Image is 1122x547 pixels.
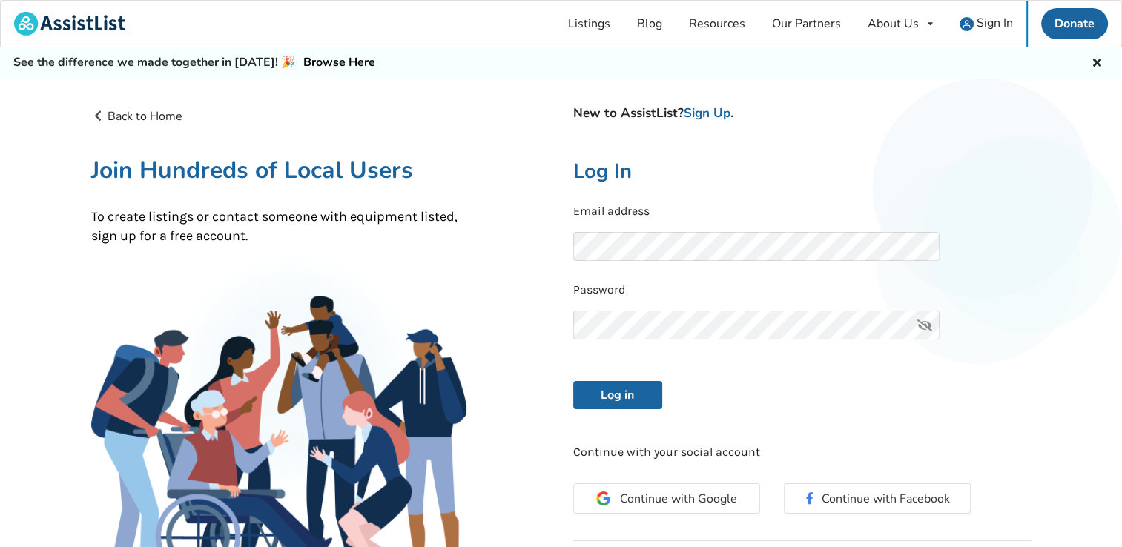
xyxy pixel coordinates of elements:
a: Listings [555,1,624,47]
span: Sign In [977,15,1013,31]
a: Sign Up [684,105,730,122]
button: Log in [573,381,662,409]
p: Password [573,282,1032,299]
h1: Join Hundreds of Local Users [91,155,467,185]
a: Our Partners [759,1,854,47]
img: Google Icon [596,491,610,505]
h5: See the difference we made together in [DATE]! 🎉 [13,55,375,70]
button: Continue with Facebook [784,483,971,514]
h2: Log In [573,159,1032,185]
p: Continue with your social account [573,444,1032,461]
a: Back to Home [91,108,183,125]
p: Email address [573,203,1032,220]
button: Continue with Google [573,483,760,514]
img: assistlist-logo [14,12,125,36]
a: Resources [676,1,759,47]
h4: New to AssistList? . [573,105,1032,122]
a: Blog [624,1,676,47]
span: Continue with Google [620,493,737,505]
p: To create listings or contact someone with equipment listed, sign up for a free account. [91,208,467,245]
img: user icon [960,17,974,31]
a: Browse Here [303,54,375,70]
div: About Us [868,18,919,30]
a: Donate [1041,8,1108,39]
a: user icon Sign In [946,1,1026,47]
